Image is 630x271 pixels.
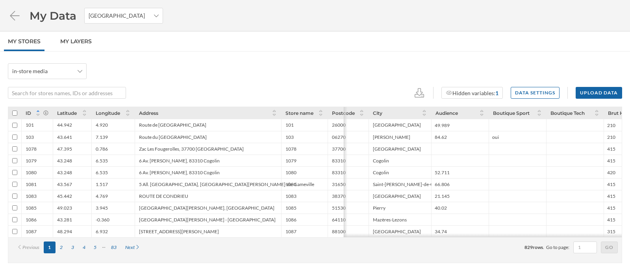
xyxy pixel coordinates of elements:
div: Route du [GEOGRAPHIC_DATA] [139,134,207,140]
div: [GEOGRAPHIC_DATA][PERSON_NAME], [GEOGRAPHIC_DATA] [139,205,274,211]
div: 51530 [332,205,346,211]
div: 1081 [26,181,37,187]
a: My Stores [4,31,44,51]
div: 43.248 [57,158,72,164]
div: 1079 [26,158,37,164]
span: Go to page: [546,244,569,251]
div: 48.294 [57,229,72,234]
span: Store name [285,110,313,116]
div: [GEOGRAPHIC_DATA] [373,146,421,152]
div: Cogolin [373,170,389,175]
div: 1083 [26,193,37,199]
div: [GEOGRAPHIC_DATA] [373,122,421,128]
div: 31650 [332,181,346,187]
div: 1086 [26,217,37,223]
div: 1080 [26,170,37,175]
div: 7.139 [96,134,108,140]
div: 1083 [285,193,296,199]
div: 103 [26,134,34,140]
div: 88100 [332,229,346,234]
div: 1081 [285,181,296,187]
div: 1078 [285,146,296,152]
span: Address [139,110,158,116]
div: 0.786 [96,146,108,152]
div: 43.248 [57,170,72,175]
div: [STREET_ADDRESS][PERSON_NAME] [139,229,219,234]
div: 3.945 [96,205,108,211]
span: Boutique Tech [550,110,585,116]
div: 6.535 [96,158,108,164]
div: 43.567 [57,181,72,187]
span: Audience [435,110,458,116]
div: Cogolin [373,158,389,164]
div: 83310 [332,170,346,175]
div: [GEOGRAPHIC_DATA][PERSON_NAME] - [GEOGRAPHIC_DATA] [139,217,276,223]
span: Boutique Sport [493,110,530,116]
div: 1087 [285,229,296,234]
div: 1078 [26,146,37,152]
div: 1.517 [96,181,108,187]
span: My Data [30,8,76,23]
div: Saint-[PERSON_NAME]-de-Gameville [373,181,451,187]
div: 1085 [26,205,37,211]
div: 6.535 [96,170,108,175]
span: in-store media [12,67,48,75]
div: 83310 [332,158,346,164]
div: 64110 [332,217,346,223]
div: 26000 [332,122,346,128]
input: 1 [576,243,595,251]
div: [GEOGRAPHIC_DATA] [373,193,421,199]
div: Pierry [373,205,385,211]
span: [GEOGRAPHIC_DATA] [89,12,145,20]
div: 1086 [285,217,296,223]
div: 101 [285,122,294,128]
div: 43.281 [57,217,72,223]
div: Mazères-Lezons [373,217,407,223]
div: 43.641 [57,134,72,140]
div: 47.395 [57,146,72,152]
div: 5 All. [GEOGRAPHIC_DATA], [GEOGRAPHIC_DATA][PERSON_NAME]-de-Gameville [139,181,314,187]
div: 06270 [332,134,346,140]
div: 1079 [285,158,296,164]
div: 6 Av. [PERSON_NAME], 83310 Cogolin [139,170,220,175]
a: My Layers [56,31,96,51]
span: Longitude [96,110,120,116]
span: . [543,244,544,250]
div: 103 [285,134,294,140]
span: rows [533,244,543,250]
div: 101 [26,122,34,128]
span: City [373,110,382,116]
div: Zac Les Fougerolles, 37700 [GEOGRAPHIC_DATA] [139,146,244,152]
div: Route de [GEOGRAPHIC_DATA] [139,122,206,128]
div: -0.360 [96,217,109,223]
div: 4.769 [96,193,108,199]
div: 37700 [332,146,346,152]
span: 829 [524,244,533,250]
div: 45.442 [57,193,72,199]
div: 6 Av. [PERSON_NAME], 83310 Cogolin [139,158,220,164]
div: 38370 [332,193,346,199]
div: ROUTE DE CONDRIEU [139,193,188,199]
div: 1087 [26,229,37,234]
span: Latitude [57,110,77,116]
span: Postcode [332,110,355,116]
div: 1080 [285,170,296,175]
div: [PERSON_NAME] [373,134,410,140]
div: 49.023 [57,205,72,211]
div: [GEOGRAPHIC_DATA] [373,229,421,234]
span: ID [26,110,31,116]
div: 1085 [285,205,296,211]
div: 44.942 [57,122,72,128]
div: 4.920 [96,122,108,128]
strong: 1 [495,90,498,96]
div: 6.932 [96,229,108,234]
div: Hidden variables: [446,89,499,97]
